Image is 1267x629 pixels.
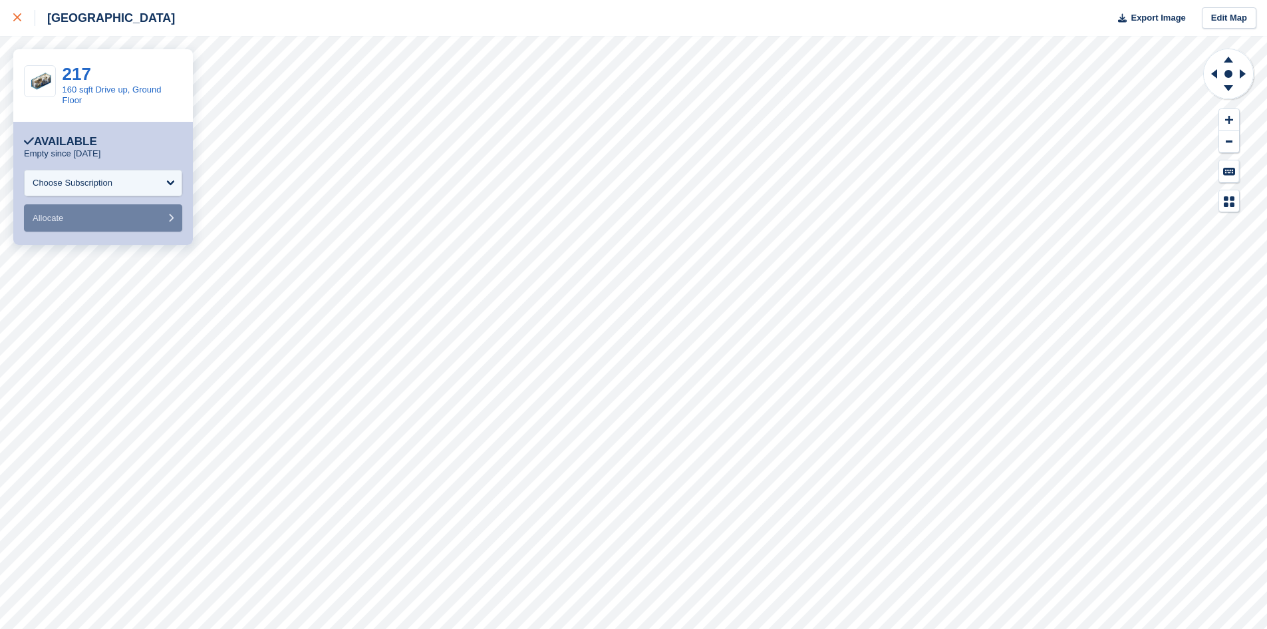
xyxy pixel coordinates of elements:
button: Keyboard Shortcuts [1219,160,1239,182]
div: Choose Subscription [33,176,112,190]
button: Map Legend [1219,190,1239,212]
img: 20%20foot%20container%20-%20size%20organiser.jpg [25,73,55,89]
a: 160 sqft Drive up, Ground Floor [63,85,162,105]
button: Zoom Out [1219,131,1239,153]
div: Available [24,135,97,148]
a: Edit Map [1202,7,1256,29]
div: [GEOGRAPHIC_DATA] [35,10,175,26]
p: Empty since [DATE] [24,148,100,159]
span: Export Image [1131,11,1185,25]
button: Export Image [1110,7,1186,29]
span: Allocate [33,213,63,223]
button: Allocate [24,204,182,232]
a: 217 [63,64,91,84]
button: Zoom In [1219,109,1239,131]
